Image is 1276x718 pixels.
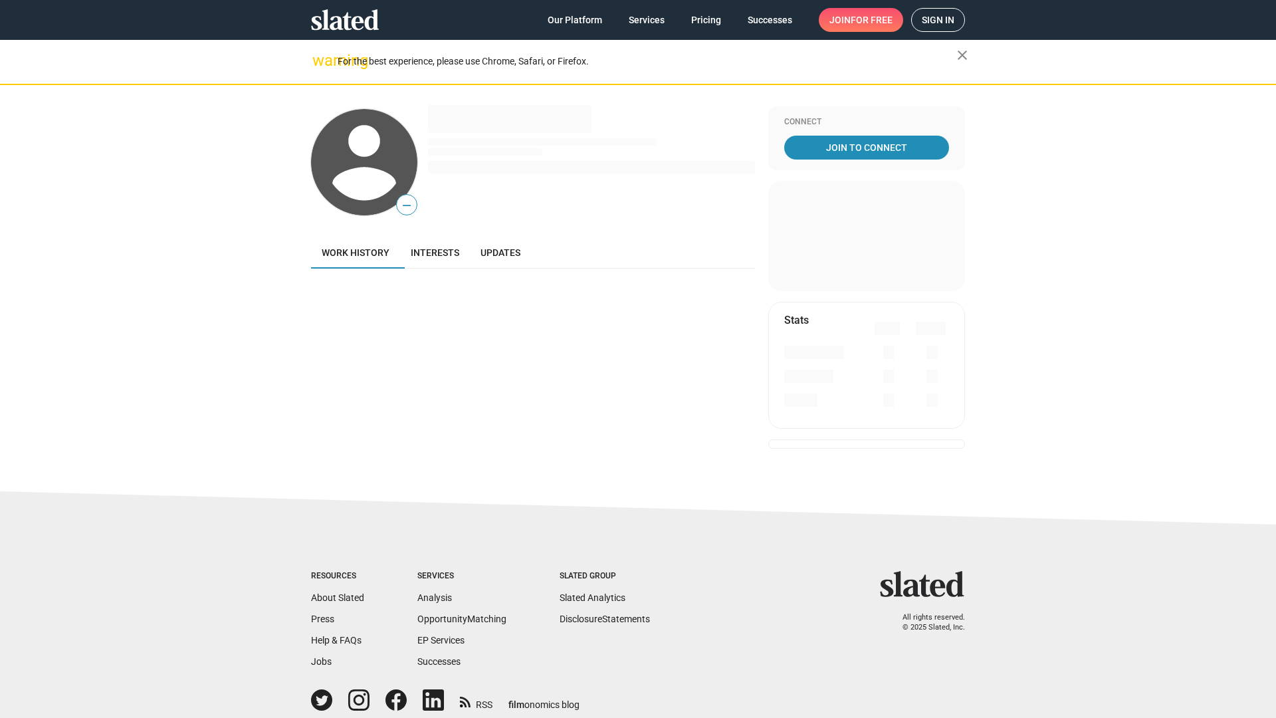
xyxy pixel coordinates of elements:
a: Updates [470,237,531,269]
div: Slated Group [560,571,650,582]
mat-icon: close [954,47,970,63]
a: Our Platform [537,8,613,32]
span: film [508,699,524,710]
mat-icon: warning [312,53,328,68]
span: Join To Connect [787,136,946,160]
a: Help & FAQs [311,635,362,646]
div: Services [417,571,506,582]
span: for free [851,8,893,32]
div: For the best experience, please use Chrome, Safari, or Firefox. [338,53,957,70]
span: Work history [322,247,389,258]
a: Press [311,614,334,624]
a: About Slated [311,592,364,603]
a: filmonomics blog [508,688,580,711]
a: Interests [400,237,470,269]
a: Services [618,8,675,32]
span: Successes [748,8,792,32]
mat-card-title: Stats [784,313,809,327]
span: Our Platform [548,8,602,32]
p: All rights reserved. © 2025 Slated, Inc. [889,613,965,632]
div: Connect [784,117,949,128]
div: Resources [311,571,364,582]
a: RSS [460,691,492,711]
a: OpportunityMatching [417,614,506,624]
a: Pricing [681,8,732,32]
a: Sign in [911,8,965,32]
span: Services [629,8,665,32]
a: DisclosureStatements [560,614,650,624]
a: Successes [417,656,461,667]
a: Successes [737,8,803,32]
span: Interests [411,247,459,258]
a: EP Services [417,635,465,646]
a: Jobs [311,656,332,667]
a: Slated Analytics [560,592,625,603]
span: Sign in [922,9,954,31]
a: Joinfor free [819,8,903,32]
span: Pricing [691,8,721,32]
span: — [397,197,417,214]
span: Join [829,8,893,32]
span: Updates [480,247,520,258]
a: Work history [311,237,400,269]
a: Analysis [417,592,452,603]
a: Join To Connect [784,136,949,160]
